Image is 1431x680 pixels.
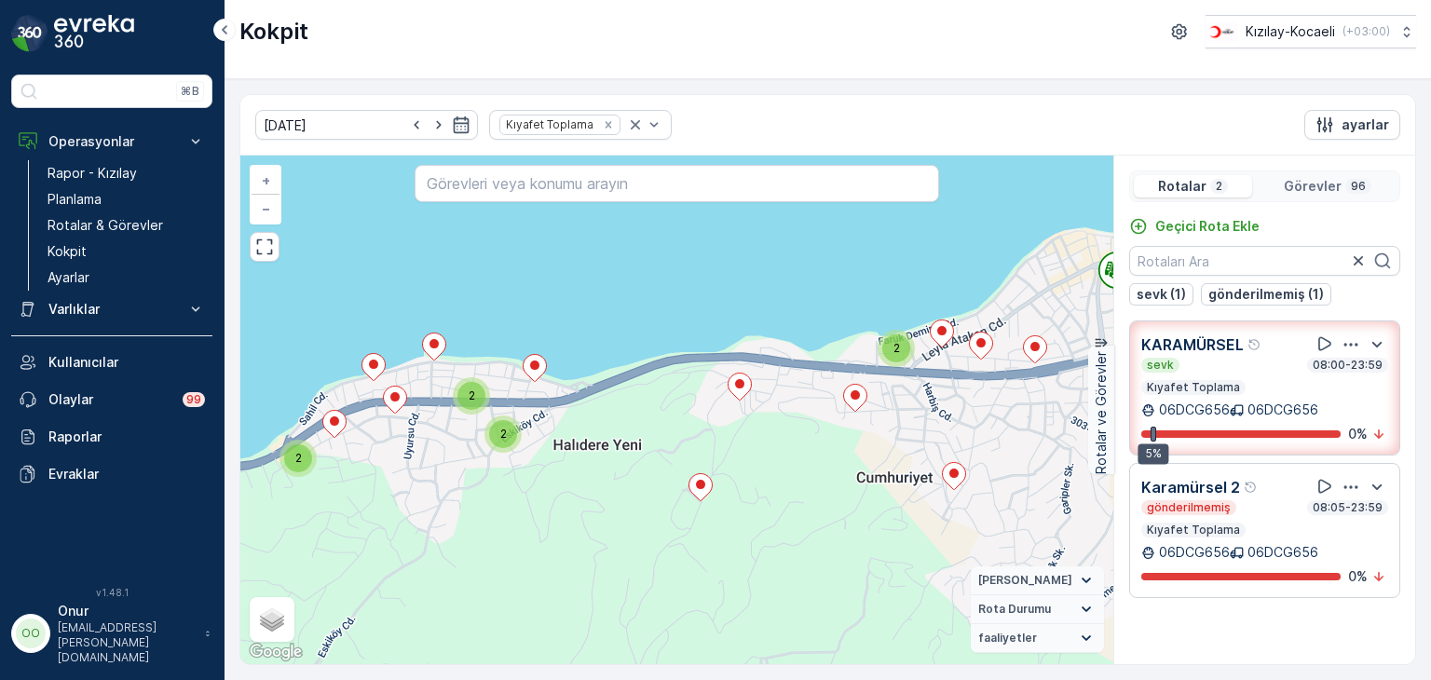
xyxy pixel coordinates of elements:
img: k%C4%B1z%C4%B1lay_0jL9uU1.png [1206,21,1238,42]
span: − [262,200,271,216]
p: gönderilmemiş [1145,500,1233,515]
summary: faaliyetler [971,624,1104,653]
span: [PERSON_NAME] [978,573,1072,588]
p: 2 [1214,179,1224,194]
p: Kokpit [48,242,87,261]
a: Kullanıcılar [11,344,212,381]
a: Planlama [40,186,212,212]
button: OOOnur[EMAIL_ADDRESS][PERSON_NAME][DOMAIN_NAME] [11,602,212,665]
p: Kullanıcılar [48,353,205,372]
input: Görevleri veya konumu arayın [415,165,938,202]
a: Uzaklaştır [252,195,279,223]
div: 2 [878,330,915,367]
p: Kokpit [239,17,308,47]
p: 99 [186,392,201,407]
a: Evraklar [11,456,212,493]
div: Yardım Araç İkonu [1247,337,1262,352]
a: Kokpit [40,238,212,265]
div: Kıyafet Toplama [500,116,596,133]
span: 2 [500,427,507,441]
p: Ayarlar [48,268,89,287]
p: Varlıklar [48,300,175,319]
p: ayarlar [1342,116,1389,134]
p: 0 % [1348,425,1368,443]
div: Remove Kıyafet Toplama [598,117,619,132]
span: v 1.48.1 [11,587,212,598]
a: Bu bölgeyi Google Haritalar'da açın (yeni pencerede açılır) [245,640,307,664]
p: sevk (1) [1137,285,1186,304]
img: logo_dark-DEwI_e13.png [54,15,134,52]
div: 5% [1138,443,1169,464]
a: Yakınlaştır [252,167,279,195]
span: 2 [469,388,475,402]
p: gönderilmemiş (1) [1208,285,1324,304]
p: Geçici Rota Ekle [1155,217,1260,236]
p: ⌘B [181,84,199,99]
p: Rotalar ve Görevler [1092,351,1111,474]
p: Görevler [1284,177,1342,196]
div: OO [16,619,46,648]
a: Ayarlar [40,265,212,291]
a: Olaylar99 [11,381,212,418]
button: Operasyonlar [11,123,212,160]
p: sevk [1145,358,1176,373]
p: [EMAIL_ADDRESS][PERSON_NAME][DOMAIN_NAME] [58,620,196,665]
p: Onur [58,602,196,620]
button: Varlıklar [11,291,212,328]
p: 08:05-23:59 [1311,500,1384,515]
a: Rotalar & Görevler [40,212,212,238]
img: Google [245,640,307,664]
p: Olaylar [48,390,171,409]
button: Kızılay-Kocaeli(+03:00) [1206,15,1416,48]
a: Layers [252,599,293,640]
p: 0 % [1348,567,1368,586]
a: Geçici Rota Ekle [1129,217,1260,236]
p: Operasyonlar [48,132,175,151]
p: 08:00-23:59 [1311,358,1384,373]
button: gönderilmemiş (1) [1201,283,1331,306]
p: KARAMÜRSEL [1141,333,1244,356]
span: Rota Durumu [978,602,1051,617]
p: Evraklar [48,465,205,483]
a: Rapor - Kızılay [40,160,212,186]
div: 2 [484,415,522,453]
img: logo [11,15,48,52]
p: 06DCG656 [1247,543,1318,562]
p: Kıyafet Toplama [1145,380,1242,395]
button: ayarlar [1304,110,1400,140]
p: Karamürsel 2 [1141,476,1240,498]
span: faaliyetler [978,631,1037,646]
button: sevk (1) [1129,283,1193,306]
input: Rotaları Ara [1129,246,1400,276]
p: ( +03:00 ) [1342,24,1390,39]
p: Planlama [48,190,102,209]
span: 2 [295,451,302,465]
p: Kızılay-Kocaeli [1246,22,1335,41]
p: Rotalar [1158,177,1206,196]
p: Rapor - Kızılay [48,164,137,183]
p: 06DCG656 [1159,543,1230,562]
p: Rotalar & Görevler [48,216,163,235]
span: 2 [893,341,900,355]
summary: Rota Durumu [971,595,1104,624]
p: 06DCG656 [1247,401,1318,419]
p: 06DCG656 [1159,401,1230,419]
p: Raporlar [48,428,205,446]
a: Raporlar [11,418,212,456]
div: Yardım Araç İkonu [1244,480,1259,495]
summary: [PERSON_NAME] [971,566,1104,595]
div: 2 [279,440,317,477]
p: 96 [1349,179,1368,194]
p: Kıyafet Toplama [1145,523,1242,537]
div: 2 [453,377,490,415]
span: + [262,172,270,188]
input: dd/mm/yyyy [255,110,478,140]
